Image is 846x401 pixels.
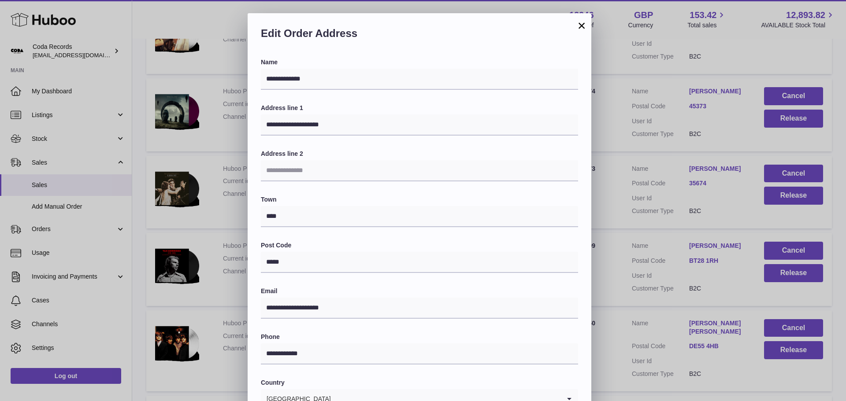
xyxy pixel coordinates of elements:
label: Email [261,287,578,295]
label: Address line 1 [261,104,578,112]
label: Country [261,379,578,387]
label: Address line 2 [261,150,578,158]
label: Name [261,58,578,66]
h2: Edit Order Address [261,26,578,45]
label: Post Code [261,241,578,250]
button: × [576,20,587,31]
label: Town [261,195,578,204]
label: Phone [261,333,578,341]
